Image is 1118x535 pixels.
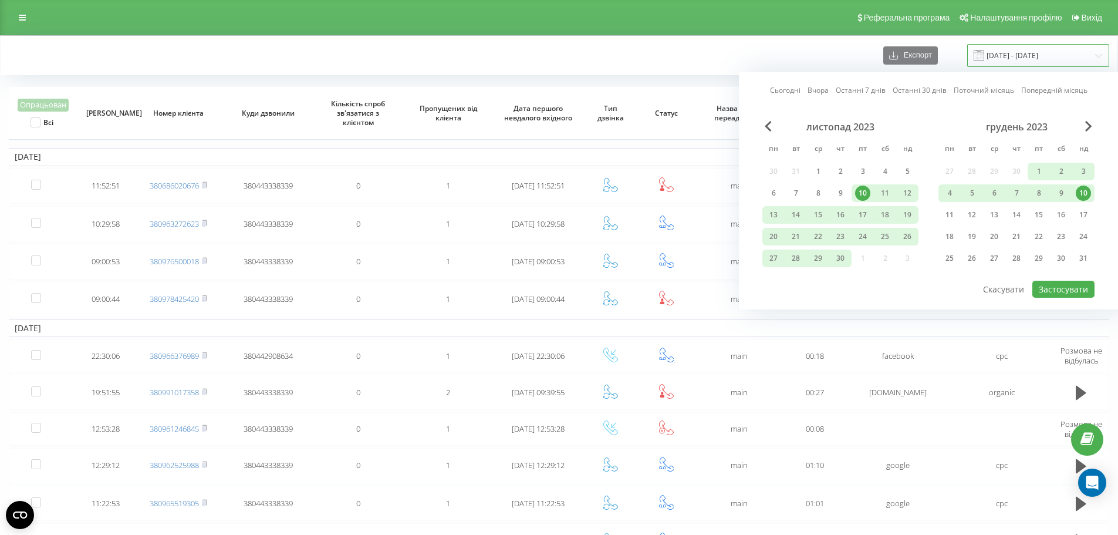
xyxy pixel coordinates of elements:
div: 3 [1076,164,1091,179]
span: Дата першого невдалого вхідного [503,104,573,122]
td: 00:08 [784,412,846,445]
span: Номер клієнта [143,109,214,118]
span: Налаштування профілю [970,13,1062,22]
span: 0 [356,294,360,304]
a: 380966376989 [150,351,199,361]
div: 7 [1009,186,1024,201]
div: 22 [810,229,826,244]
td: 10:29:58 [78,206,133,241]
div: вт 21 лист 2023 р. [785,228,807,245]
button: Скасувати [977,281,1031,298]
div: пн 18 груд 2023 р. [938,228,961,245]
div: пт 17 лист 2023 р. [852,206,874,224]
span: Розмова не відбулась [1060,345,1102,366]
span: [DATE] 10:29:58 [512,218,565,229]
div: чт 16 лист 2023 р. [829,206,852,224]
div: ср 6 груд 2023 р. [983,184,1005,202]
span: 0 [356,351,360,361]
div: нд 24 груд 2023 р. [1072,228,1095,245]
td: [DOMAIN_NAME] [846,375,950,410]
span: 380443338339 [244,460,293,470]
div: 30 [1053,251,1069,266]
div: 6 [987,186,1002,201]
span: 380443338339 [244,180,293,191]
abbr: субота [876,141,894,159]
div: вт 12 груд 2023 р. [961,206,983,224]
div: сб 30 груд 2023 р. [1050,250,1072,267]
abbr: п’ятниця [1030,141,1048,159]
span: 380442908634 [244,351,293,361]
span: 2 [446,387,450,398]
div: 1 [1031,164,1046,179]
div: вт 7 лист 2023 р. [785,184,807,202]
div: нд 12 лист 2023 р. [896,184,918,202]
abbr: четвер [1008,141,1025,159]
abbr: четвер [832,141,849,159]
div: 27 [766,251,781,266]
span: [DATE] 09:00:53 [512,256,565,267]
div: чт 14 груд 2023 р. [1005,206,1028,224]
span: 1 [446,180,450,191]
span: 380443338339 [244,387,293,398]
a: 380991017358 [150,387,199,398]
a: 380976500018 [150,256,199,267]
td: 01:10 [784,448,846,483]
div: пн 4 груд 2023 р. [938,184,961,202]
td: 19:51:55 [78,375,133,410]
a: 380963272623 [150,218,199,229]
div: 15 [810,207,826,223]
td: 12:53:28 [78,412,133,445]
span: 0 [356,256,360,267]
a: Останні 7 днів [836,85,886,96]
span: 0 [356,460,360,470]
span: 380443338339 [244,294,293,304]
span: Вихід [1082,13,1102,22]
div: 17 [1076,207,1091,223]
span: 0 [356,423,360,434]
div: 12 [900,186,915,201]
div: вт 26 груд 2023 р. [961,250,983,267]
span: Кількість спроб зв'язатися з клієнтом [323,99,394,127]
a: 380962525988 [150,460,199,470]
div: пт 3 лист 2023 р. [852,163,874,180]
td: 11:52:51 [78,169,133,204]
td: 09:00:44 [78,282,133,317]
div: 20 [766,229,781,244]
div: 30 [833,251,848,266]
div: ср 29 лист 2023 р. [807,250,829,267]
div: пн 27 лист 2023 р. [762,250,785,267]
abbr: понеділок [765,141,782,159]
td: main [694,206,783,241]
div: сб 2 груд 2023 р. [1050,163,1072,180]
div: 24 [1076,229,1091,244]
div: пн 25 груд 2023 р. [938,250,961,267]
td: 11:22:53 [78,486,133,521]
div: 9 [833,186,848,201]
td: main [694,244,783,279]
div: сб 18 лист 2023 р. [874,206,896,224]
div: сб 4 лист 2023 р. [874,163,896,180]
div: ср 20 груд 2023 р. [983,228,1005,245]
span: 1 [446,498,450,509]
td: main [694,448,783,483]
label: Всі [31,117,53,127]
div: 12 [964,207,979,223]
div: ср 27 груд 2023 р. [983,250,1005,267]
div: нд 26 лист 2023 р. [896,228,918,245]
div: 26 [900,229,915,244]
div: 25 [942,251,957,266]
abbr: неділя [1075,141,1092,159]
td: organic [950,375,1054,410]
div: пн 20 лист 2023 р. [762,228,785,245]
span: 0 [356,498,360,509]
div: 23 [1053,229,1069,244]
abbr: середа [985,141,1003,159]
span: 380443338339 [244,423,293,434]
div: чт 7 груд 2023 р. [1005,184,1028,202]
td: 01:01 [784,486,846,521]
td: main [694,412,783,445]
a: 380686020676 [150,180,199,191]
td: 22:30:06 [78,339,133,372]
div: 21 [1009,229,1024,244]
div: пн 11 груд 2023 р. [938,206,961,224]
